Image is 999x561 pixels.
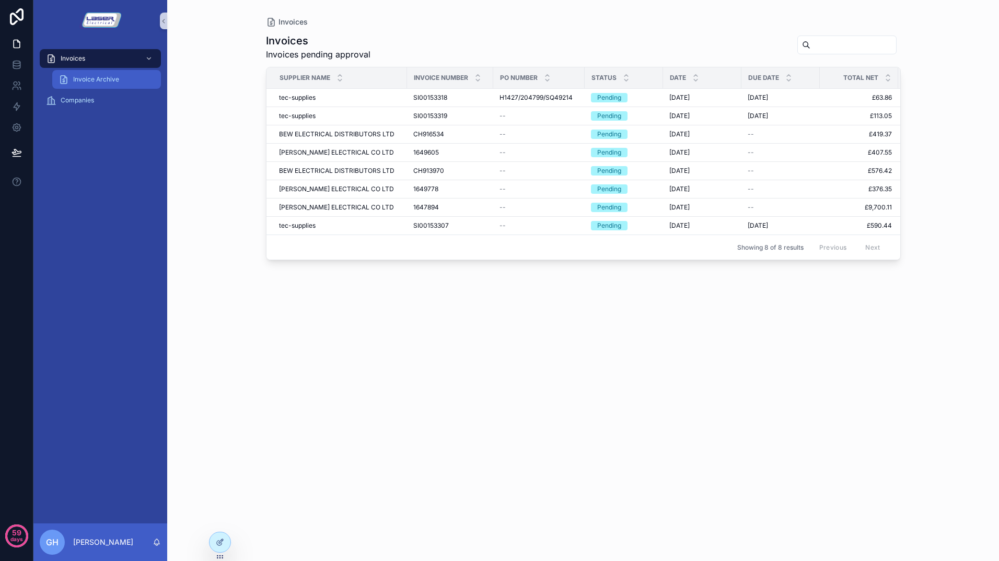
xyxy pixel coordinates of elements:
[669,167,690,175] span: [DATE]
[413,185,487,193] a: 1649778
[280,74,330,82] span: Supplier Name
[73,75,119,84] span: Invoice Archive
[40,91,161,110] a: Companies
[279,93,316,102] span: tec-supplies
[826,112,892,120] span: £113.05
[591,221,657,230] a: Pending
[669,203,690,212] span: [DATE]
[499,93,573,102] span: H1427/204799/SQ49214
[843,74,878,82] span: Total Net
[748,221,768,230] span: [DATE]
[279,112,401,120] a: tec-supplies
[279,148,394,157] span: [PERSON_NAME] ELECTRICAL CO LTD
[499,148,578,157] a: --
[73,537,133,547] p: [PERSON_NAME]
[597,130,621,139] div: Pending
[748,112,814,120] a: [DATE]
[748,148,754,157] span: --
[499,130,578,138] a: --
[591,184,657,194] a: Pending
[499,93,578,102] a: H1427/204799/SQ49214
[591,148,657,157] a: Pending
[33,42,167,123] div: scrollable content
[899,130,969,138] a: £503.26
[748,185,754,193] span: --
[279,203,401,212] a: [PERSON_NAME] ELECTRICAL CO LTD
[669,185,735,193] a: [DATE]
[413,93,447,102] span: SI00153318
[499,130,506,138] span: --
[899,185,969,193] a: £451.62
[499,167,506,175] span: --
[826,130,892,138] a: £419.37
[266,48,370,61] span: Invoices pending approval
[669,130,690,138] span: [DATE]
[748,203,754,212] span: --
[279,167,394,175] span: BEW ELECTRICAL DISTRIBUTORS LTD
[10,532,23,546] p: days
[279,185,401,193] a: [PERSON_NAME] ELECTRICAL CO LTD
[278,17,308,27] span: Invoices
[499,185,578,193] a: --
[826,203,892,212] a: £9,700.11
[899,203,969,212] a: £11,640.13
[499,112,506,120] span: --
[266,33,370,48] h1: Invoices
[748,148,814,157] a: --
[899,112,969,120] span: £135.66
[826,185,892,193] a: £376.35
[669,112,690,120] span: [DATE]
[899,93,969,102] a: £76.63
[748,203,814,212] a: --
[669,221,690,230] span: [DATE]
[748,93,814,102] a: [DATE]
[826,148,892,157] a: £407.55
[413,130,487,138] a: CH916534
[669,93,735,102] a: [DATE]
[669,167,735,175] a: [DATE]
[748,130,814,138] a: --
[826,93,892,102] a: £63.86
[597,184,621,194] div: Pending
[413,167,487,175] a: CH913970
[79,13,121,29] img: App logo
[669,148,735,157] a: [DATE]
[826,167,892,175] a: £576.42
[413,221,487,230] a: SI00153307
[669,203,735,212] a: [DATE]
[737,243,804,252] span: Showing 8 of 8 results
[899,148,969,157] span: £489.06
[279,221,401,230] a: tec-supplies
[748,93,768,102] span: [DATE]
[279,185,394,193] span: [PERSON_NAME] ELECTRICAL CO LTD
[899,221,969,230] a: £708.53
[413,148,487,157] a: 1649605
[670,74,686,82] span: Date
[899,167,969,175] a: £691.68
[591,130,657,139] a: Pending
[413,148,439,157] span: 1649605
[499,167,578,175] a: --
[279,93,401,102] a: tec-supplies
[413,112,447,120] span: SI00153319
[748,167,754,175] span: --
[40,49,161,68] a: Invoices
[669,221,735,230] a: [DATE]
[748,167,814,175] a: --
[414,74,468,82] span: Invoice Number
[61,96,94,104] span: Companies
[499,148,506,157] span: --
[279,130,401,138] a: BEW ELECTRICAL DISTRIBUTORS LTD
[279,112,316,120] span: tec-supplies
[413,221,449,230] span: SI00153307
[499,221,506,230] span: --
[12,528,21,538] p: 59
[413,203,487,212] a: 1647894
[597,111,621,121] div: Pending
